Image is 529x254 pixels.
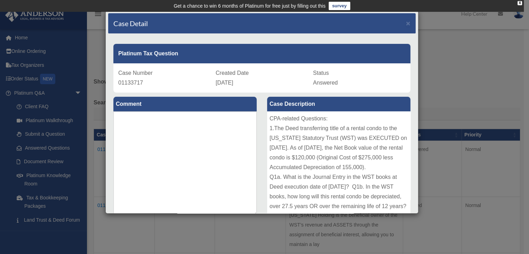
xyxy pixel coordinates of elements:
h4: Case Detail [113,18,148,28]
span: × [406,19,410,27]
span: 01133717 [118,80,143,86]
button: Close [406,19,410,27]
span: Created Date [216,70,249,76]
label: Case Description [267,97,410,111]
a: survey [329,2,350,10]
span: Answered [313,80,338,86]
span: Status [313,70,329,76]
div: Platinum Tax Question [113,44,410,63]
div: close [518,1,522,5]
label: Comment [113,97,257,111]
div: CPA-related Questions: 1.The Deed transferring title of a rental condo to the [US_STATE] Statutor... [267,111,410,216]
div: Get a chance to win 6 months of Platinum for free just by filling out this [174,2,326,10]
span: Case Number [118,70,153,76]
span: [DATE] [216,80,233,86]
